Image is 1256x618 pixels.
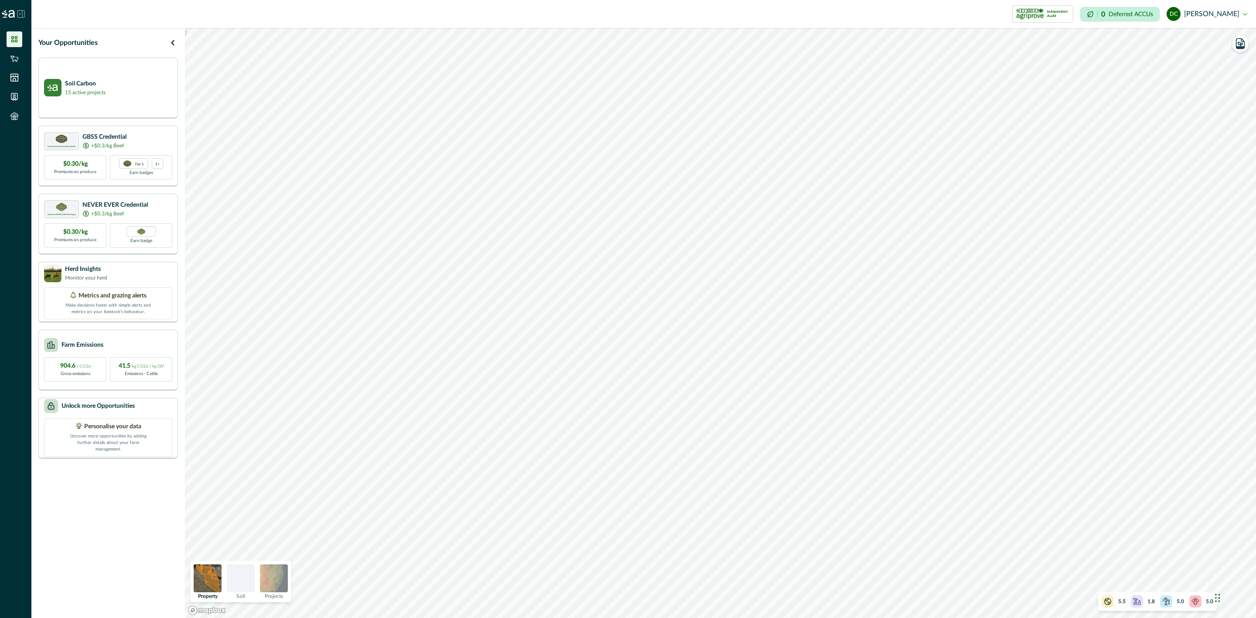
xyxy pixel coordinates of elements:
[48,146,75,147] p: Greenham Beef Sustainability Standard
[1016,7,1044,21] img: certification logo
[1177,598,1184,605] p: 5.0
[1101,11,1105,18] p: 0
[1012,5,1073,23] button: certification logoIndependent Audit
[61,371,90,377] p: Gross emissions
[65,300,152,315] p: Make decisions faster with simple alerts and metrics on your livestock’s behaviour.
[260,564,288,592] img: projects preview
[65,274,107,282] p: Monitor your herd
[60,362,91,371] p: 904.6
[82,133,126,142] p: GBSS Credential
[198,594,218,599] p: Property
[155,161,160,167] p: 1+
[61,341,103,350] p: Farm Emissions
[1047,10,1069,18] p: Independent Audit
[54,237,96,243] p: Premiums on produce
[1118,598,1126,605] p: 5.5
[56,135,67,143] img: certification logo
[65,431,152,453] p: Uncover more opportunities by adding further details about your farm management.
[137,229,145,235] img: Greenham NEVER EVER certification badge
[119,362,164,371] p: 41.5
[236,594,245,599] p: Soil
[91,210,124,218] p: +$0.3/kg Beef
[65,79,106,89] p: Soil Carbon
[123,160,131,167] img: certification logo
[135,161,144,167] p: Tier 1
[130,237,152,244] p: Earn badge
[1206,598,1213,605] p: 5.0
[63,228,88,237] p: $0.30/kg
[152,158,163,169] div: more credentials avaialble
[61,402,135,411] p: Unlock more Opportunities
[130,169,153,176] p: Earn badges
[78,291,147,300] p: Metrics and grazing alerts
[63,160,88,169] p: $0.30/kg
[48,214,76,215] p: Greenham NEVER EVER Beef Program
[65,265,107,274] p: Herd Insights
[1215,585,1220,611] div: Drag
[54,169,96,175] p: Premiums on produce
[91,142,124,150] p: +$0.3/kg Beef
[77,364,91,369] span: t CO2e
[1212,576,1256,618] iframe: Chat Widget
[265,594,283,599] p: Projects
[56,203,67,212] img: certification logo
[65,89,106,96] p: 15 active projects
[132,364,164,369] span: kg CO2e / kg LW
[84,422,141,431] p: Personalise your data
[188,605,226,615] a: Mapbox logo
[38,38,98,48] p: Your Opportunities
[194,564,222,592] img: property preview
[2,10,15,18] img: Logo
[1147,598,1155,605] p: 1.8
[125,371,158,377] p: Emissions - Cattle
[1167,3,1247,24] button: dylan cronje[PERSON_NAME]
[1109,11,1153,17] p: Deferred ACCUs
[82,201,148,210] p: NEVER EVER Credential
